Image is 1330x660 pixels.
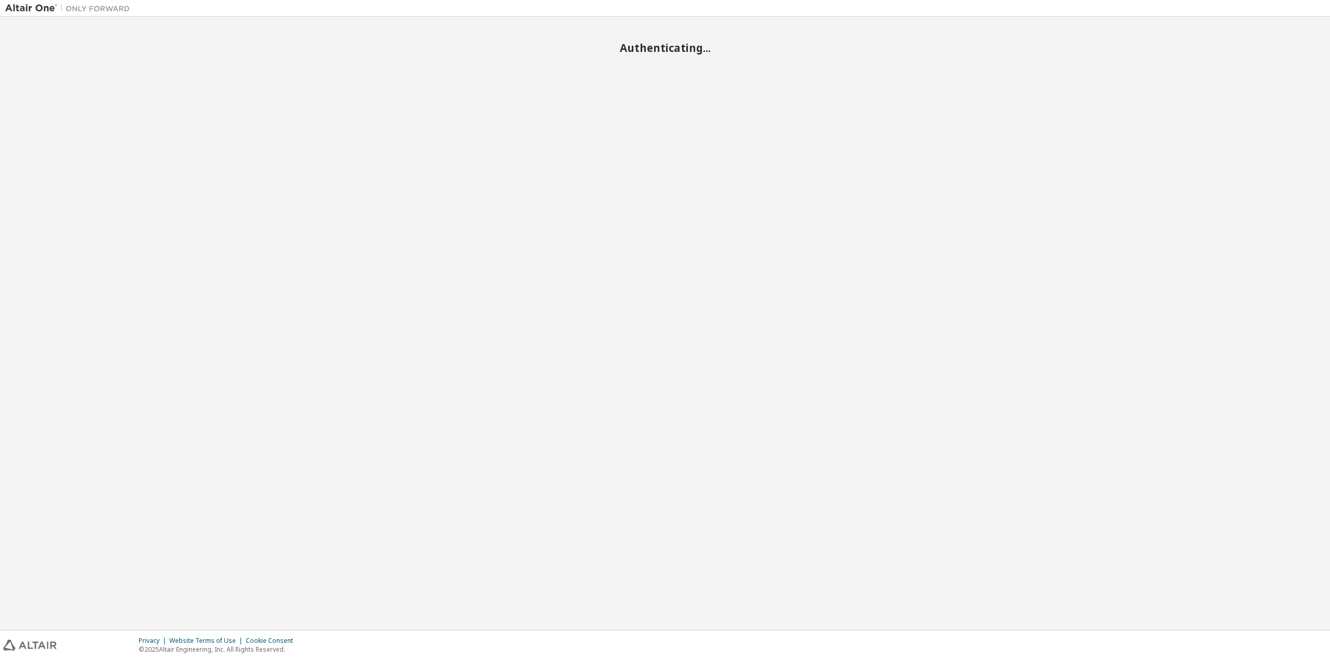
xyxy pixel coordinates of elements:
div: Privacy [139,637,169,645]
img: altair_logo.svg [3,640,57,651]
div: Cookie Consent [246,637,299,645]
img: Altair One [5,3,135,14]
p: © 2025 Altair Engineering, Inc. All Rights Reserved. [139,645,299,654]
h2: Authenticating... [5,41,1325,55]
div: Website Terms of Use [169,637,246,645]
